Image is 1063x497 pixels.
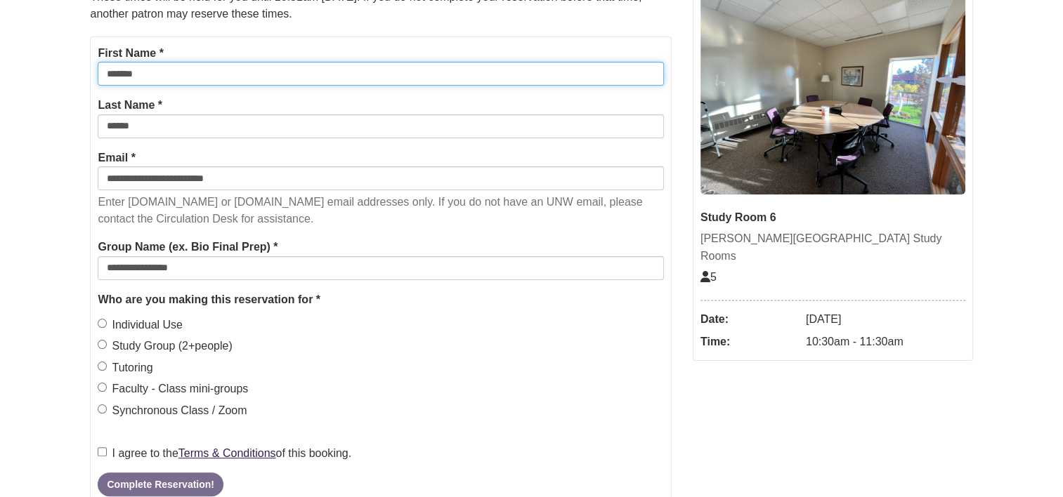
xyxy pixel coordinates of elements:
dt: Time: [700,331,799,353]
label: Tutoring [98,359,152,377]
div: [PERSON_NAME][GEOGRAPHIC_DATA] Study Rooms [700,230,965,265]
a: Terms & Conditions [178,447,276,459]
label: Faculty - Class mini-groups [98,380,248,398]
input: I agree to theTerms & Conditionsof this booking. [98,447,107,456]
label: Last Name * [98,96,162,114]
label: Synchronous Class / Zoom [98,402,247,420]
legend: Who are you making this reservation for * [98,291,663,309]
input: Tutoring [98,362,107,371]
button: Complete Reservation! [98,472,223,496]
label: Email * [98,149,135,167]
input: Faculty - Class mini-groups [98,383,107,392]
span: The capacity of this space [700,271,717,283]
div: Study Room 6 [700,208,965,227]
dd: [DATE] [806,308,965,331]
dd: 10:30am - 11:30am [806,331,965,353]
label: First Name * [98,44,163,62]
input: Synchronous Class / Zoom [98,404,107,413]
label: Group Name (ex. Bio Final Prep) * [98,238,278,256]
input: Individual Use [98,319,107,328]
label: Individual Use [98,316,183,334]
p: Enter [DOMAIN_NAME] or [DOMAIN_NAME] email addresses only. If you do not have an UNW email, pleas... [98,194,663,227]
label: I agree to the of this booking. [98,444,351,463]
label: Study Group (2+people) [98,337,232,355]
dt: Date: [700,308,799,331]
input: Study Group (2+people) [98,340,107,349]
